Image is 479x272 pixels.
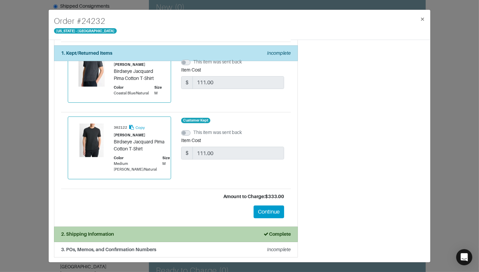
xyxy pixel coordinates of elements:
div: Color [114,155,157,161]
em: Incomplete [267,247,291,252]
small: Copy [136,126,145,130]
strong: Complete [263,231,291,237]
em: Incomplete [267,50,291,56]
div: M [154,90,162,96]
label: This item was sent back [193,129,242,136]
button: Copy [128,124,145,131]
img: Product [75,53,108,87]
label: Item Cost [181,137,201,144]
small: 302122 [114,126,127,130]
div: Size [162,155,170,161]
strong: 2. Shipping Information [61,231,114,237]
small: [PERSON_NAME] [114,133,145,137]
span: × [420,14,425,24]
img: Product [75,124,108,157]
span: $ [181,76,193,89]
small: [PERSON_NAME] [114,62,145,66]
div: Coastal Blue/Natural [114,90,149,96]
span: $ [181,147,193,160]
span: Customer Kept [181,118,211,123]
label: This item was sent back [193,58,242,65]
div: Open Intercom Messenger [456,249,472,265]
button: Continue [254,206,284,218]
div: Birdseye Jacquard Pima Cotton T-Shirt [114,68,164,82]
div: Birdseye Jacquard Pima Cotton T-Shirt [114,138,170,152]
label: Item Cost [181,66,201,74]
h4: Order # 24232 [54,15,117,27]
div: Medium [PERSON_NAME]/Natural [114,161,157,172]
strong: 1. Kept/Returned Items [61,50,112,56]
button: Close [415,10,430,29]
div: Color [114,85,149,90]
div: Size [154,85,162,90]
div: Amount to Charge: $333.00 [68,193,284,200]
span: [US_STATE] - [GEOGRAPHIC_DATA] [54,28,117,34]
strong: 3. POs, Memos, and Confirmation Numbers [61,247,156,252]
div: M [162,161,170,167]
